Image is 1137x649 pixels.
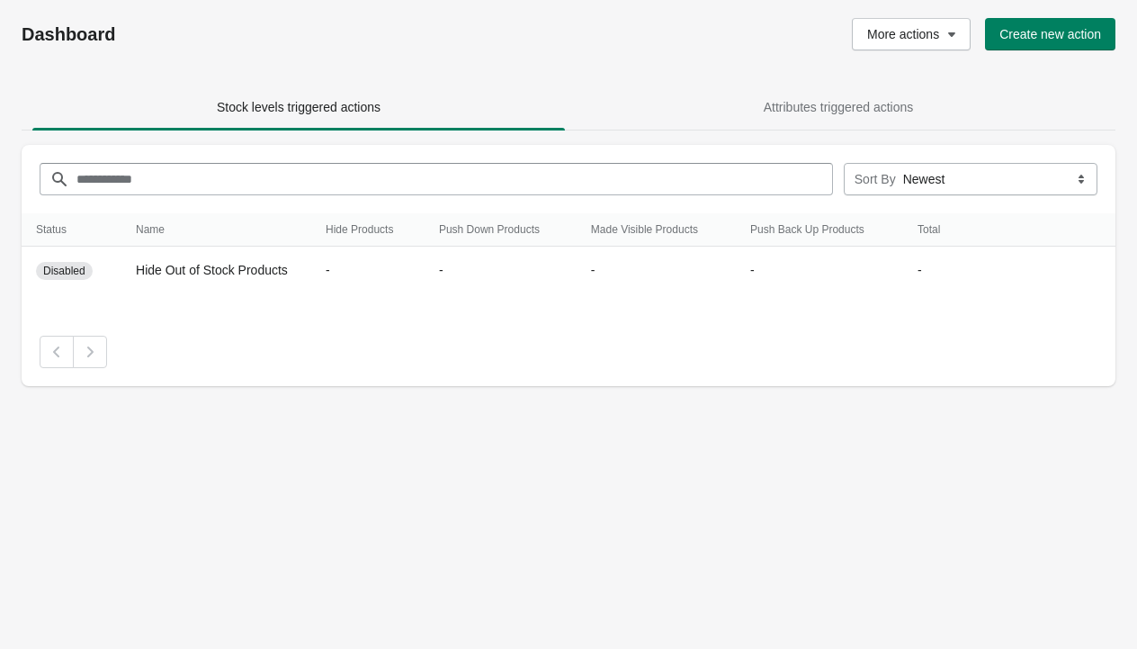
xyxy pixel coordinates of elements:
[217,100,380,114] span: Stock levels triggered actions
[577,213,736,247] th: Made Visible Products
[903,247,963,294] td: -
[764,100,914,114] span: Attributes triggered actions
[40,336,1097,368] nav: Pagination
[22,23,477,45] h1: Dashboard
[43,264,85,278] span: Disabled
[311,213,425,247] th: Hide Products
[867,27,939,41] span: More actions
[425,213,577,247] th: Push Down Products
[736,247,903,294] td: -
[999,27,1101,41] span: Create new action
[311,247,425,294] td: -
[903,213,963,247] th: Total
[736,213,903,247] th: Push Back Up Products
[121,213,311,247] th: Name
[985,18,1115,50] button: Create new action
[852,18,971,50] button: More actions
[136,263,288,277] span: Hide Out of Stock Products
[22,213,121,247] th: Status
[425,247,577,294] td: -
[577,247,736,294] td: -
